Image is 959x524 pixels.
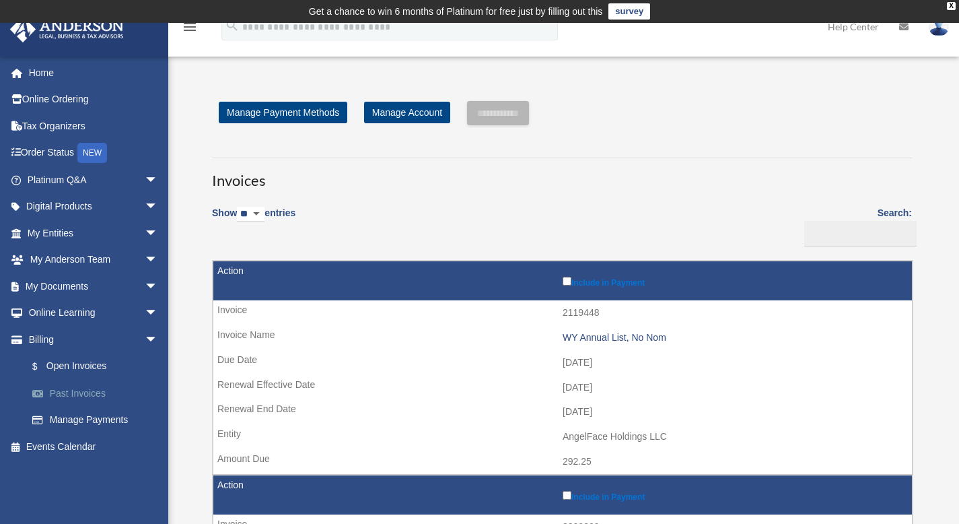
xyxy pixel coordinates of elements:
td: [DATE] [213,375,912,401]
a: Order StatusNEW [9,139,178,167]
span: arrow_drop_down [145,193,172,221]
span: arrow_drop_down [145,273,172,300]
input: Include in Payment [563,491,571,500]
span: arrow_drop_down [145,220,172,247]
input: Include in Payment [563,277,571,286]
span: arrow_drop_down [145,326,172,354]
a: $Open Invoices [19,353,172,381]
a: survey [608,3,650,20]
div: NEW [77,143,107,163]
a: Manage Payments [19,407,178,434]
label: Include in Payment [563,274,905,288]
a: My Anderson Teamarrow_drop_down [9,247,178,273]
a: Events Calendar [9,433,178,460]
a: Billingarrow_drop_down [9,326,178,353]
a: Platinum Q&Aarrow_drop_down [9,166,178,193]
a: Digital Productsarrow_drop_down [9,193,178,220]
div: close [947,2,956,10]
a: My Entitiesarrow_drop_down [9,220,178,247]
label: Show entries [212,205,295,236]
a: Past Invoices [19,380,178,407]
img: Anderson Advisors Platinum Portal [6,16,128,42]
span: arrow_drop_down [145,247,172,274]
label: Search: [800,205,912,247]
td: [DATE] [213,399,912,425]
i: menu [182,19,198,35]
a: My Documentsarrow_drop_down [9,273,178,300]
a: Manage Payment Methods [219,102,347,123]
a: Online Learningarrow_drop_down [9,300,178,327]
a: Manage Account [364,102,450,123]
td: [DATE] [213,350,912,376]
select: Showentries [237,207,264,222]
td: 292.25 [213,449,912,475]
a: menu [182,24,198,35]
img: User Pic [929,17,949,36]
a: Online Ordering [9,86,178,113]
span: $ [40,358,46,375]
a: Tax Organizers [9,112,178,139]
h3: Invoices [212,158,912,191]
span: arrow_drop_down [145,300,172,327]
td: 2119448 [213,300,912,326]
td: AngelFace Holdings LLC [213,424,912,450]
span: arrow_drop_down [145,166,172,194]
i: search [225,18,240,33]
div: Get a chance to win 6 months of Platinum for free just by filling out this [309,3,603,20]
div: WY Annual List, No Nom [563,332,905,343]
a: Home [9,59,178,86]
label: Include in Payment [563,488,905,502]
input: Search: [804,221,917,247]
